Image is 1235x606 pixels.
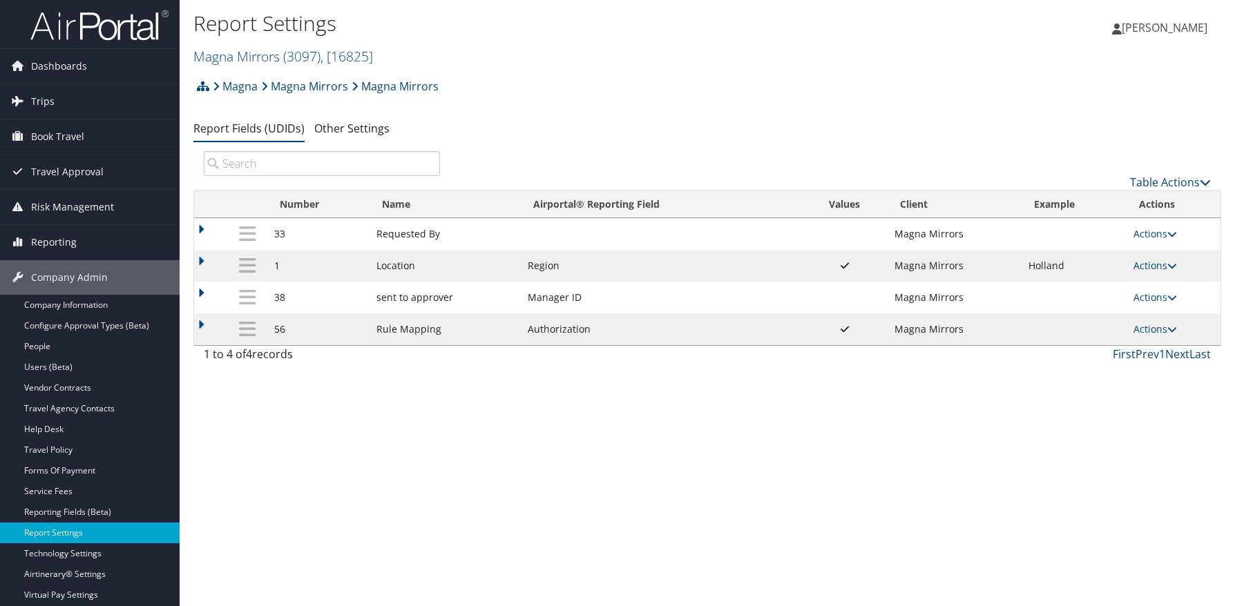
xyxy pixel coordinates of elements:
[283,47,320,66] span: ( 3097 )
[267,282,370,313] td: 38
[370,282,521,313] td: sent to approver
[267,191,370,218] th: Number
[1127,191,1220,218] th: Actions
[1159,346,1165,362] a: 1
[213,72,258,100] a: Magna
[1113,346,1136,362] a: First
[1133,227,1177,240] a: Actions
[193,121,305,136] a: Report Fields (UDIDs)
[1165,346,1189,362] a: Next
[521,191,801,218] th: Airportal&reg; Reporting Field
[888,313,1022,345] td: Magna Mirrors
[1133,291,1177,304] a: Actions
[801,191,888,218] th: Values
[229,191,267,218] th: : activate to sort column descending
[1136,346,1159,362] a: Prev
[31,84,55,119] span: Trips
[352,72,439,100] a: Magna Mirrors
[521,250,801,282] td: Region
[31,119,84,154] span: Book Travel
[31,190,114,224] span: Risk Management
[31,260,108,295] span: Company Admin
[1022,250,1127,282] td: Holland
[888,191,1022,218] th: Client
[193,47,373,66] a: Magna Mirrors
[267,250,370,282] td: 1
[888,218,1022,250] td: Magna Mirrors
[521,313,801,345] td: Authorization
[1130,175,1211,190] a: Table Actions
[267,218,370,250] td: 33
[267,313,370,345] td: 56
[1133,322,1177,335] a: Actions
[1133,259,1177,272] a: Actions
[370,250,521,282] td: Location
[204,151,440,176] input: Search
[1189,346,1211,362] a: Last
[370,191,521,218] th: Name
[370,313,521,345] td: Rule Mapping
[30,9,169,41] img: airportal-logo.png
[1122,20,1207,35] span: [PERSON_NAME]
[246,346,252,362] span: 4
[261,72,348,100] a: Magna Mirrors
[1022,191,1127,218] th: Example
[888,250,1022,282] td: Magna Mirrors
[193,9,879,38] h1: Report Settings
[370,218,521,250] td: Requested By
[320,47,373,66] span: , [ 16825 ]
[31,155,104,189] span: Travel Approval
[888,282,1022,313] td: Magna Mirrors
[1112,7,1221,48] a: [PERSON_NAME]
[31,225,77,260] span: Reporting
[521,282,801,313] td: Manager ID
[314,121,390,136] a: Other Settings
[204,346,440,369] div: 1 to 4 of records
[31,49,87,84] span: Dashboards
